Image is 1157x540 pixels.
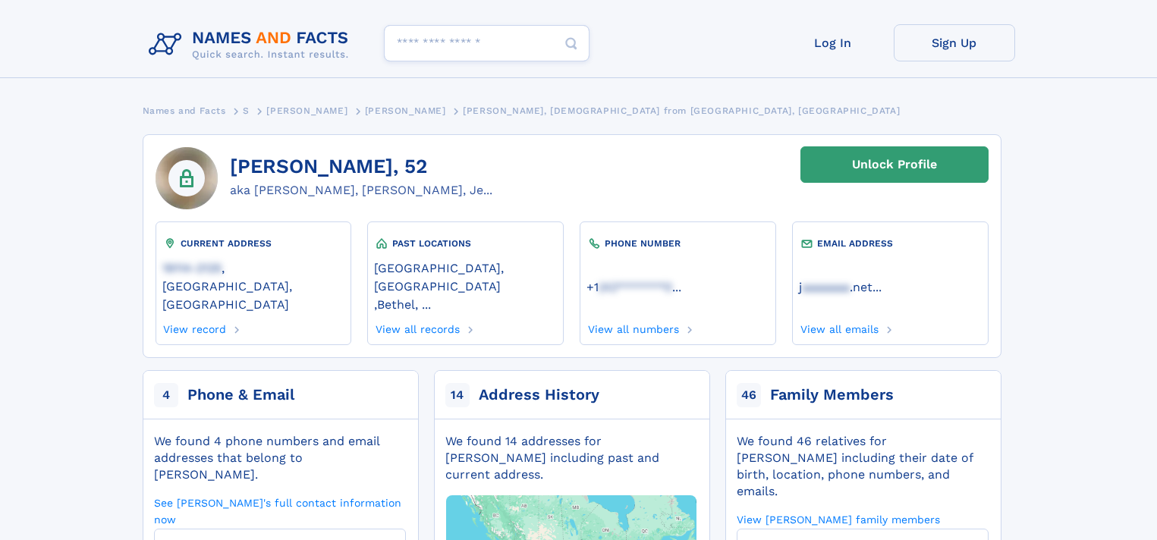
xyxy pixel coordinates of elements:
[894,24,1015,61] a: Sign Up
[799,236,981,251] div: EMAIL ADDRESS
[553,25,590,62] button: Search Button
[852,147,937,182] div: Unlock Profile
[162,261,222,275] span: 19114-2125
[770,385,894,406] div: Family Members
[799,319,879,335] a: View all emails
[374,251,556,319] div: ,
[374,319,460,335] a: View all records
[800,146,989,183] a: Unlock Profile
[374,259,556,294] a: [GEOGRAPHIC_DATA], [GEOGRAPHIC_DATA]
[445,433,697,483] div: We found 14 addresses for [PERSON_NAME] including past and current address.
[737,383,761,407] span: 46
[266,105,347,116] span: [PERSON_NAME]
[365,101,446,120] a: [PERSON_NAME]
[463,105,900,116] span: [PERSON_NAME], [DEMOGRAPHIC_DATA] from [GEOGRAPHIC_DATA], [GEOGRAPHIC_DATA]
[230,155,492,178] h1: [PERSON_NAME], 52
[586,280,769,294] a: ...
[162,319,227,335] a: View record
[243,101,250,120] a: S
[154,495,406,526] a: See [PERSON_NAME]'s full contact information now
[377,296,431,312] a: Bethel, ...
[586,236,769,251] div: PHONE NUMBER
[143,24,361,65] img: Logo Names and Facts
[365,105,446,116] span: [PERSON_NAME]
[799,278,872,294] a: jaaaaaaa.net
[445,383,470,407] span: 14
[154,433,406,483] div: We found 4 phone numbers and email addresses that belong to [PERSON_NAME].
[586,319,679,335] a: View all numbers
[230,181,492,199] div: aka [PERSON_NAME], [PERSON_NAME], Je...
[187,385,294,406] div: Phone & Email
[154,383,178,407] span: 4
[384,25,590,61] input: search input
[143,101,226,120] a: Names and Facts
[772,24,894,61] a: Log In
[374,236,556,251] div: PAST LOCATIONS
[266,101,347,120] a: [PERSON_NAME]
[243,105,250,116] span: S
[162,259,344,312] a: 19114-2125, [GEOGRAPHIC_DATA], [GEOGRAPHIC_DATA]
[162,236,344,251] div: CURRENT ADDRESS
[737,433,989,500] div: We found 46 relatives for [PERSON_NAME] including their date of birth, location, phone numbers, a...
[737,512,940,526] a: View [PERSON_NAME] family members
[479,385,599,406] div: Address History
[802,280,850,294] span: aaaaaaa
